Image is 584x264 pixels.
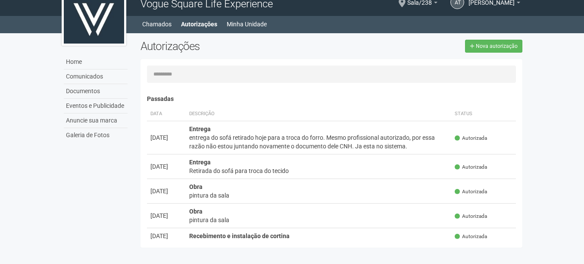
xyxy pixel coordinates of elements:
div: [DATE] [150,211,182,220]
span: Autorizada [455,163,487,171]
div: [DATE] [150,187,182,195]
span: Autorizada [455,233,487,240]
span: Autorizada [455,213,487,220]
a: Minha Unidade [227,18,267,30]
a: Comunicados [64,69,128,84]
strong: Obra [189,183,203,190]
a: Anuncie sua marca [64,113,128,128]
th: Descrição [186,107,452,121]
strong: Entrega [189,126,211,132]
strong: Entrega [189,159,211,166]
div: Retirada do sofá para troca do tecido [189,167,448,175]
span: Nova autorização [476,43,518,49]
a: Galeria de Fotos [64,128,128,142]
h2: Autorizações [141,40,325,53]
h4: Passadas [147,96,516,102]
span: Autorizada [455,188,487,195]
a: [PERSON_NAME] [468,0,520,7]
th: Status [451,107,516,121]
a: Nova autorização [465,40,522,53]
th: Data [147,107,186,121]
a: Sala/238 [407,0,437,7]
div: entrega do sofá retirado hoje para a troca do forro. Mesmo profissional autorizado, por essa razã... [189,133,448,151]
strong: Obra [189,208,203,215]
span: Autorizada [455,135,487,142]
a: Chamados [142,18,172,30]
div: [DATE] [150,162,182,171]
div: [DATE] [150,133,182,142]
a: Eventos e Publicidade [64,99,128,113]
a: Autorizações [181,18,217,30]
div: [DATE] [150,232,182,240]
a: Home [64,55,128,69]
strong: Recebimento e instalação de cortina [189,233,290,239]
a: Documentos [64,84,128,99]
div: pintura da sala [189,191,448,200]
div: pintura da sala [189,216,448,224]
